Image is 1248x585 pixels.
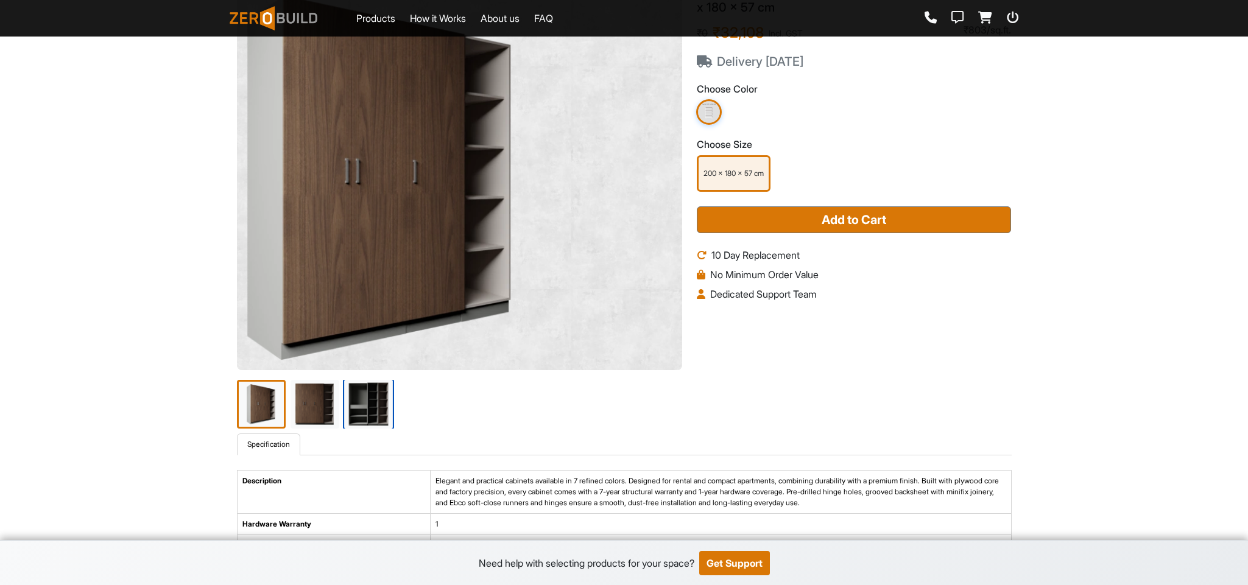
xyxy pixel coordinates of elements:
[697,54,803,69] span: Delivery [DATE]
[697,139,1011,150] h3: Choose Size
[410,11,466,26] a: How it Works
[697,206,1011,233] button: Add to Cart
[534,11,553,26] a: FAQ
[699,551,770,575] button: Get Support
[237,535,431,556] td: Suited For
[431,535,1011,556] td: Rental homes, compact kitchens, budget-friendly apartments
[697,248,1011,262] li: 10 Day Replacement
[356,11,395,26] a: Products
[431,514,1011,535] td: 1
[230,6,318,30] img: ZeroBuild logo
[697,287,1011,301] li: Dedicated Support Team
[237,433,300,455] a: Specification
[696,99,722,125] img: Walnut Brown & Sandstone
[1007,12,1019,25] a: Logout
[237,380,286,429] img: 6' Wardrobe Model 3 - Walnut Brown & Sandstone - 200 x 180 x 57 cm - Image 1
[697,83,1011,95] h3: Choose Color
[431,471,1011,514] td: Elegant and practical cabinets available in 7 refined colors. Designed for rental and compact apa...
[343,379,394,430] img: 6' Wardrobe Model 3 - Walnut Brown & Sandstone - 200 x 180 x 57 cm - Image 3
[291,380,339,429] img: 6' Wardrobe Model 3 - Walnut Brown & Sandstone - 200 x 180 x 57 cm - Image 2
[481,11,520,26] a: About us
[479,556,694,570] div: Need help with selecting products for your space?
[697,267,1011,282] li: No Minimum Order Value
[701,168,766,179] div: 200 x 180 x 57 cm
[237,514,431,535] td: Hardware Warranty
[237,471,431,514] td: Description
